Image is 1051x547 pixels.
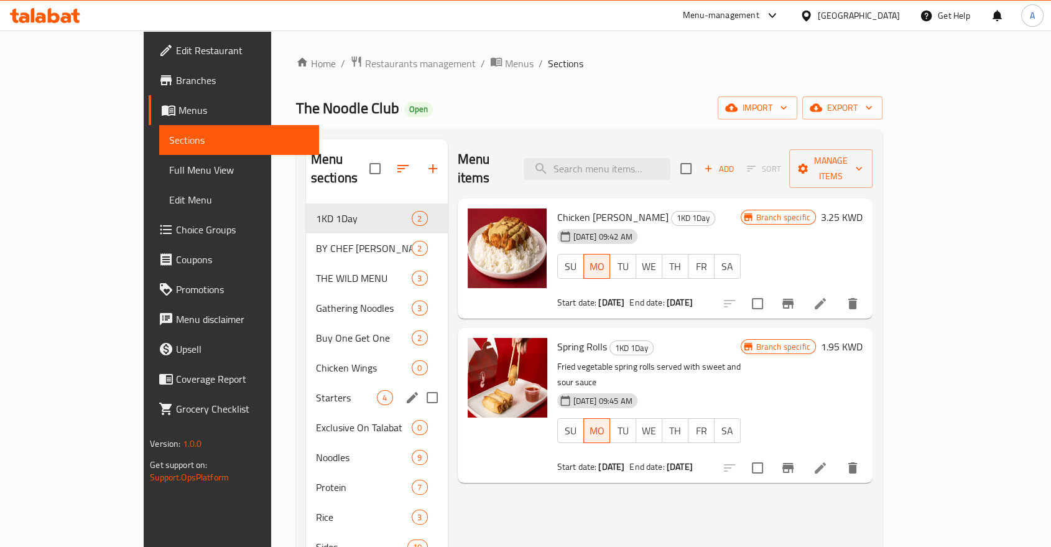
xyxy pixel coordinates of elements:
b: [DATE] [667,294,693,311]
a: Edit Menu [159,185,319,215]
span: Open [404,104,433,115]
span: Select to update [744,455,771,481]
a: Branches [149,65,319,95]
div: Starters [316,390,377,405]
a: Menus [490,55,534,72]
span: Branches [176,73,309,88]
span: 3 [412,302,427,314]
button: delete [838,453,868,483]
input: search [524,158,670,180]
span: 1.0.0 [183,436,202,452]
button: TH [662,254,688,279]
div: Starters4edit [306,383,448,413]
a: Coverage Report [149,364,319,394]
nav: breadcrumb [296,55,882,72]
span: Rice [316,510,412,525]
span: Full Menu View [169,162,309,177]
button: SU [557,254,584,279]
span: Upsell [176,342,309,357]
li: / [539,56,543,71]
span: End date: [629,459,664,475]
span: Branch specific [751,212,815,223]
div: Noodles9 [306,442,448,472]
a: Promotions [149,274,319,304]
div: Noodles [316,450,412,465]
span: Spring Rolls [557,337,607,356]
div: Rice3 [306,502,448,532]
button: Branch-specific-item [773,453,803,483]
img: Chicken Katsu Rice [468,208,547,288]
div: Gathering Noodles [316,301,412,316]
button: delete [838,289,868,319]
span: Manage items [799,153,863,184]
div: items [412,241,427,256]
img: Spring Rolls [468,338,547,418]
span: Add item [699,159,739,179]
span: THE WILD MENU [316,271,412,286]
button: FR [688,254,715,279]
span: 0 [412,362,427,374]
div: items [412,510,427,525]
span: A [1030,9,1035,22]
button: Manage items [789,149,873,188]
span: FR [693,422,710,440]
span: Select section [673,156,699,182]
span: Chicken [PERSON_NAME] [557,208,669,227]
span: BY CHEF [PERSON_NAME] [316,241,412,256]
li: / [341,56,345,71]
div: Protein7 [306,472,448,502]
div: items [377,390,392,405]
a: Full Menu View [159,155,319,185]
button: Add [699,159,739,179]
span: export [812,100,873,116]
div: THE WILD MENU3 [306,263,448,293]
a: Restaurants management [350,55,476,72]
span: TU [615,258,631,276]
span: Coverage Report [176,372,309,386]
span: Exclusive On Talabat [316,420,412,435]
div: Open [404,102,433,117]
span: Version: [150,436,180,452]
span: [DATE] 09:45 AM [568,395,637,407]
span: SA [720,258,736,276]
span: SU [563,422,579,440]
button: TU [609,418,636,443]
div: Exclusive On Talabat0 [306,413,448,442]
span: Menus [178,103,309,118]
a: Coupons [149,245,319,274]
span: Branch specific [751,341,815,353]
span: Select section first [739,159,789,179]
span: Edit Restaurant [176,43,309,58]
div: 1KD 1Day2 [306,203,448,233]
a: Edit menu item [813,461,828,475]
h6: 3.25 KWD [821,208,863,226]
span: Promotions [176,282,309,297]
a: Menus [149,95,319,125]
a: Edit menu item [813,296,828,311]
span: WE [641,258,657,276]
span: 4 [377,392,392,404]
span: Restaurants management [365,56,476,71]
div: 1KD 1Day [316,211,412,226]
li: / [481,56,485,71]
button: FR [688,418,715,443]
span: FR [693,258,710,276]
div: items [412,480,427,495]
button: Add section [418,154,448,184]
span: WE [641,422,657,440]
b: [DATE] [598,459,624,475]
span: Start date: [557,294,597,311]
span: 1KD 1Day [672,211,715,225]
span: Chicken Wings [316,360,412,375]
p: Fried vegetable spring rolls served with sweet and sour sauce [557,359,741,390]
div: 1KD 1Day [671,211,715,226]
span: Buy One Get One [316,330,412,345]
span: TH [667,258,683,276]
div: Gathering Noodles3 [306,293,448,323]
span: Protein [316,480,412,495]
span: SA [720,422,736,440]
